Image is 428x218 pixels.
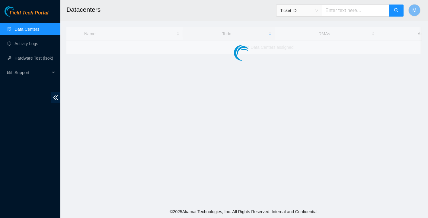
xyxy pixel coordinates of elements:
[14,67,50,79] span: Support
[60,205,428,218] footer: © 2025 Akamai Technologies, Inc. All Rights Reserved. Internal and Confidential.
[14,27,39,32] a: Data Centers
[5,6,30,17] img: Akamai Technologies
[14,56,53,61] a: Hardware Test (isok)
[280,6,318,15] span: Ticket ID
[10,10,48,16] span: Field Tech Portal
[322,5,389,17] input: Enter text here...
[408,4,420,16] button: M
[389,5,404,17] button: search
[14,41,38,46] a: Activity Logs
[51,92,60,103] span: double-left
[394,8,399,14] span: search
[7,70,11,75] span: read
[5,11,48,19] a: Akamai TechnologiesField Tech Portal
[412,7,416,14] span: M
